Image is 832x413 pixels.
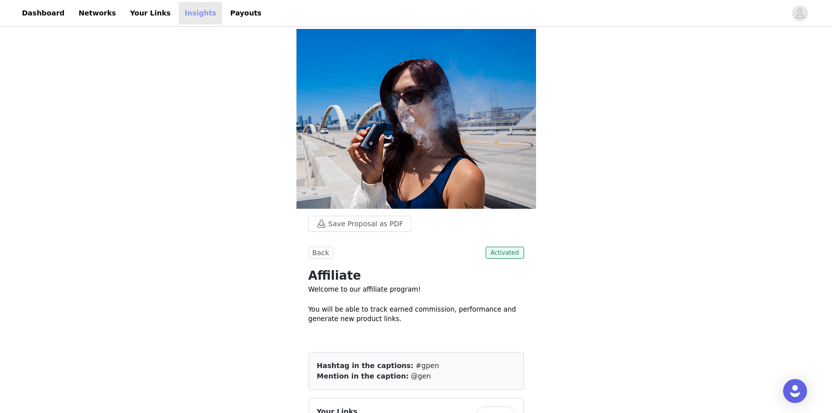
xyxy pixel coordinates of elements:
[296,29,536,209] img: campaign image
[317,362,414,370] span: Hashtag in the captions:
[795,5,805,21] div: avatar
[308,247,333,259] button: Back
[308,216,411,232] button: Save Proposal as PDF
[317,372,409,380] span: Mention in the caption:
[124,2,177,24] a: Your Links
[16,2,70,24] a: Dashboard
[224,2,268,24] a: Payouts
[179,2,222,24] a: Insights
[308,267,524,285] h1: Affiliate
[486,247,524,259] span: Activated
[308,286,421,293] span: Welcome to our affiliate program!
[416,362,439,370] span: #gpen
[72,2,122,24] a: Networks
[783,379,807,403] div: Open Intercom Messenger
[411,372,431,380] span: @gen
[308,306,516,323] span: You will be able to track earned commission, performance and generate new product links.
